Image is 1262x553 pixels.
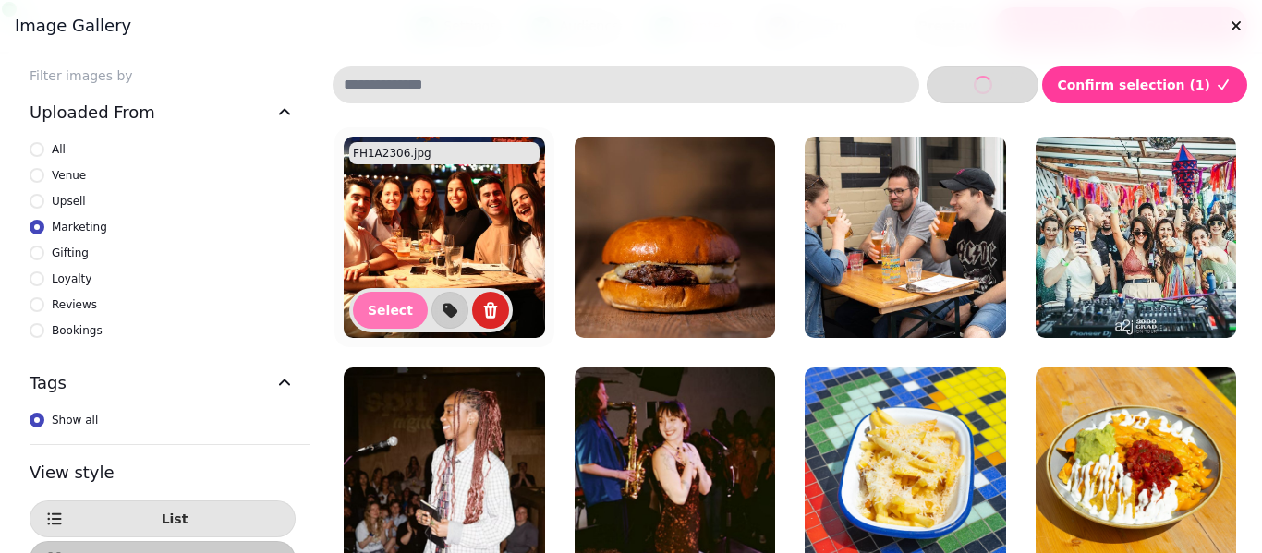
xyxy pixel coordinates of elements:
button: Tags [30,355,296,411]
h3: Image gallery [15,15,1247,37]
div: Tags [30,411,296,444]
span: Venue [52,166,86,185]
span: Gifting [52,244,89,262]
button: List [30,500,296,537]
button: Uploaded From [30,85,296,140]
h3: View style [30,460,296,486]
span: Reviews [52,295,97,314]
p: FH1A2306.jpg [353,146,431,161]
label: Filter images by [15,66,310,85]
span: All [52,140,66,159]
span: List [69,512,280,525]
img: FH1A2306.jpg [344,137,545,338]
button: delete [472,292,509,329]
span: Show all [52,411,98,429]
button: Select [353,292,428,329]
img: 452895528_18451486660018593_4900703432897137368_n.jpg [1036,137,1237,338]
img: DSC00320.jpg [805,137,1006,338]
span: Bookings [52,321,103,340]
button: Confirm selection (1) [1042,66,1247,103]
span: Select [368,304,413,317]
span: Confirm selection ( 1 ) [1057,78,1210,91]
span: Loyalty [52,270,91,288]
img: Cheese burger.jpg [575,137,776,338]
div: Uploaded From [30,140,296,355]
span: Marketing [52,218,107,236]
span: Upsell [52,192,86,210]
